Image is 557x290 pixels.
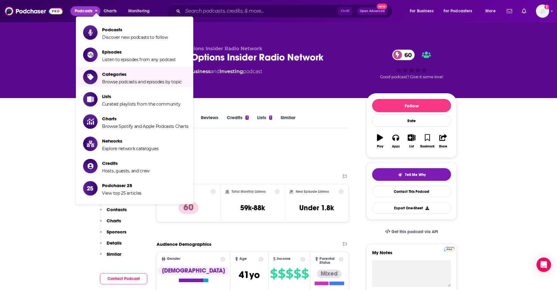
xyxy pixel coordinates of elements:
[444,246,455,252] a: Pro website
[107,240,122,246] p: Details
[299,203,334,212] h3: Under 1.8k
[183,6,338,16] input: Search podcasts, credits, & more...
[240,203,265,212] h3: 59k-88k
[239,269,260,281] span: 41 yo
[398,172,403,177] img: tell me why sparkle
[100,207,127,218] button: Contacts
[388,130,403,152] button: Apps
[406,6,441,16] button: open menu
[372,186,451,197] a: Contact This Podcast
[405,172,426,177] span: Tell Me Why
[537,258,551,272] div: Open Intercom Messenger
[536,5,549,18] img: User Profile
[439,145,447,148] div: Share
[419,130,435,152] button: Bookmark
[257,115,272,128] a: Lists1
[377,4,387,9] span: New
[319,257,338,265] span: Parental Status
[270,269,277,279] span: $
[102,183,142,188] span: Podchaser 25
[102,27,168,32] span: Podcasts
[277,257,291,261] span: Income
[440,6,481,16] button: open menu
[392,50,415,60] a: 60
[100,251,121,262] button: Similar
[398,50,415,60] span: 60
[107,218,121,224] p: Charts
[104,7,117,15] span: Charts
[100,229,126,240] button: Sponsors
[100,273,147,284] button: Contact Podcast
[544,5,549,9] svg: Add a profile image
[172,4,398,18] div: Search podcasts, credits, & more...
[102,71,182,77] span: Categories
[124,6,157,16] button: open menu
[102,101,180,107] span: Curated playlists from the community
[102,146,158,151] span: Explore network catalogues
[245,116,248,120] div: 1
[536,5,549,18] span: Logged in as aoifemcg
[481,6,503,16] button: open menu
[102,94,180,99] span: Lists
[317,270,341,278] div: Mixed
[227,115,248,128] a: Credits1
[377,145,383,148] div: Play
[296,190,329,194] h2: New Episode Listens
[294,269,301,279] span: $
[372,115,451,127] div: Rate
[435,130,451,152] button: Share
[380,224,443,239] a: Get this podcast via API
[278,269,285,279] span: $
[158,267,229,275] div: [DEMOGRAPHIC_DATA]
[404,130,419,152] button: List
[372,168,451,181] button: tell me why sparkleTell Me Why
[444,247,455,252] img: Podchaser Pro
[380,75,443,79] span: Good podcast? Give it some love!
[75,7,92,15] span: Podcasts
[410,7,434,15] span: For Business
[210,69,220,74] span: and
[338,7,352,15] span: Ctrl K
[102,138,158,144] span: Networks
[173,68,262,75] div: A daily podcast
[301,269,309,279] span: $
[128,7,150,15] span: Monitoring
[392,145,400,148] div: Apps
[409,145,414,148] div: List
[100,240,122,251] button: Details
[372,130,388,152] button: Play
[100,218,121,229] button: Charts
[102,124,188,129] span: Browse Spotify and Apple Podcasts Charts
[357,8,387,15] button: Open AdvancedNew
[5,5,63,17] img: Podchaser - Follow, Share and Rate Podcasts
[167,257,180,261] span: Gender
[157,241,211,247] h2: Audience Demographics
[366,46,457,83] div: 60Good podcast? Give it some love!
[102,57,176,62] span: Listen to episodes from any podcast
[100,6,120,16] a: Charts
[102,35,168,40] span: Discover new podcasts to follow
[443,7,472,15] span: For Podcasters
[173,46,263,51] span: The Options Insider Radio Network
[107,251,121,257] p: Similar
[107,207,127,212] p: Contacts
[232,190,266,194] h2: Total Monthly Listens
[70,6,100,16] button: close menu
[102,160,150,166] span: Credits
[102,168,150,174] span: Hosts, guests, and crew
[391,229,438,234] span: Get this podcast via API
[107,229,126,235] p: Sponsors
[504,6,515,16] a: Show notifications dropdown
[102,79,182,85] span: Browse podcasts and episodes by topic
[281,115,295,128] a: Similar
[102,116,188,122] span: Charts
[372,202,451,214] button: Export One-Sheet
[360,10,385,13] span: Open Advanced
[102,49,176,55] span: Episodes
[269,116,272,120] div: 1
[372,250,451,260] label: My Notes
[536,5,549,18] button: Show profile menu
[519,6,529,16] a: Show notifications dropdown
[220,69,243,74] a: Investing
